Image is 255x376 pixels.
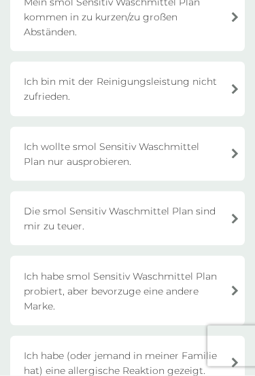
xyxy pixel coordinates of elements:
[10,127,245,181] div: Ich wollte smol Sensitiv Waschmittel Plan nur ausprobieren.
[10,191,245,246] div: Die smol Sensitiv Waschmittel Plan sind mir zu teuer.
[10,256,245,325] div: Ich habe smol Sensitiv Waschmittel Plan probiert, aber bevorzuge eine andere Marke.
[10,62,245,116] div: Ich bin mit der Reinigungsleistung nicht zufrieden.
